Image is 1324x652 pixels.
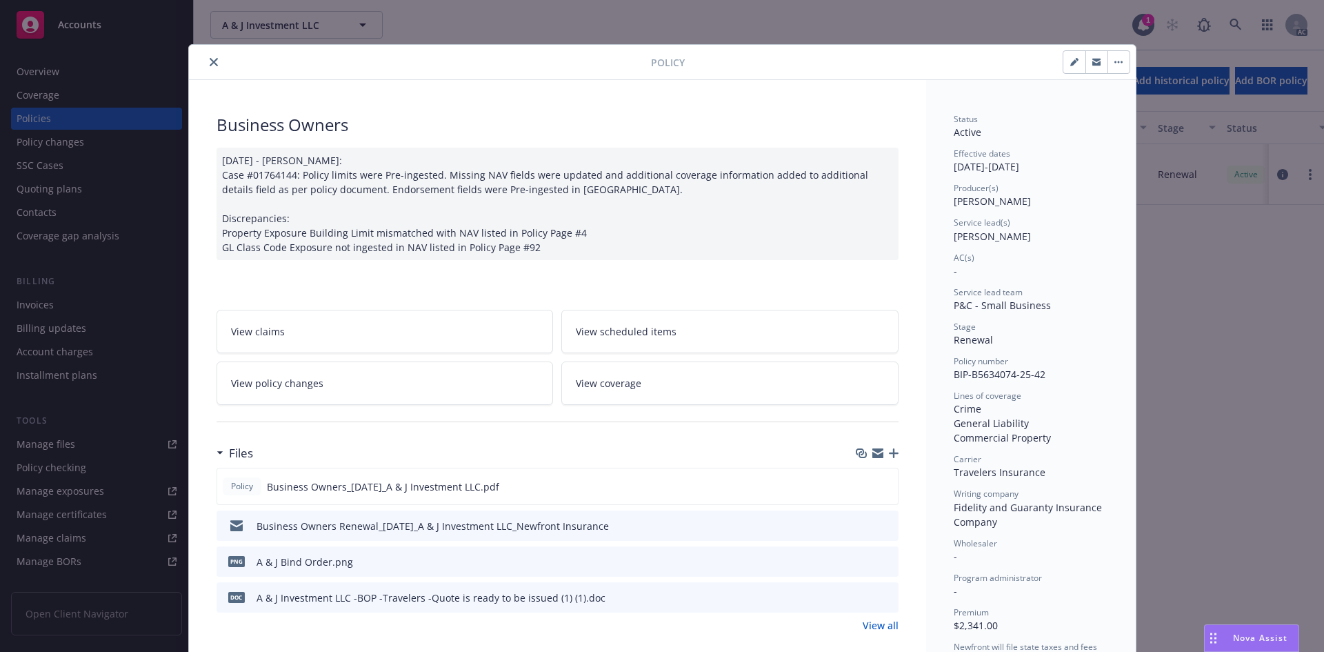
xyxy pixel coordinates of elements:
[954,606,989,618] span: Premium
[228,480,256,493] span: Policy
[954,501,1105,528] span: Fidelity and Guaranty Insurance Company
[954,321,976,333] span: Stage
[267,480,499,494] span: Business Owners_[DATE]_A & J Investment LLC.pdf
[954,195,1031,208] span: [PERSON_NAME]
[231,324,285,339] span: View claims
[954,333,993,346] span: Renewal
[858,480,869,494] button: download file
[561,362,899,405] a: View coverage
[954,355,1008,367] span: Policy number
[576,376,641,391] span: View coverage
[217,444,253,462] div: Files
[217,310,554,353] a: View claims
[954,390,1021,402] span: Lines of coverage
[954,299,1051,312] span: P&C - Small Business
[1233,632,1287,644] span: Nova Assist
[954,217,1010,228] span: Service lead(s)
[954,148,1010,159] span: Effective dates
[954,113,978,125] span: Status
[954,368,1045,381] span: BIP-B5634074-25-42
[231,376,323,391] span: View policy changes
[1205,625,1222,651] div: Drag to move
[954,584,957,597] span: -
[859,555,870,569] button: download file
[863,618,899,633] a: View all
[954,619,998,632] span: $2,341.00
[1204,624,1299,652] button: Nova Assist
[228,556,245,566] span: png
[954,126,981,139] span: Active
[881,555,893,569] button: preview file
[954,466,1045,479] span: Travelers Insurance
[229,444,253,462] h3: Files
[881,591,893,605] button: preview file
[881,519,893,533] button: preview file
[954,252,974,264] span: AC(s)
[217,113,899,137] div: Business Owners
[257,519,609,533] div: Business Owners Renewal_[DATE]_A & J Investment LLC_Newfront Insurance
[217,362,554,405] a: View policy changes
[561,310,899,353] a: View scheduled items
[954,264,957,277] span: -
[859,591,870,605] button: download file
[954,416,1108,431] div: General Liability
[954,572,1042,584] span: Program administrator
[859,519,870,533] button: download file
[954,488,1019,500] span: Writing company
[954,182,999,194] span: Producer(s)
[954,550,957,563] span: -
[954,431,1108,445] div: Commercial Property
[880,480,892,494] button: preview file
[205,54,222,70] button: close
[217,148,899,260] div: [DATE] - [PERSON_NAME]: Case #01764144: Policy limits were Pre-ingested. Missing NAV fields were ...
[651,55,685,70] span: Policy
[576,324,676,339] span: View scheduled items
[228,592,245,602] span: doc
[954,230,1031,243] span: [PERSON_NAME]
[257,555,353,569] div: A & J Bind Order.png
[954,286,1023,298] span: Service lead team
[954,537,997,549] span: Wholesaler
[954,453,981,465] span: Carrier
[954,148,1108,174] div: [DATE] - [DATE]
[257,591,605,605] div: A & J Investment LLC -BOP -Travelers -Quote is ready to be issued (1) (1).doc
[954,402,1108,416] div: Crime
